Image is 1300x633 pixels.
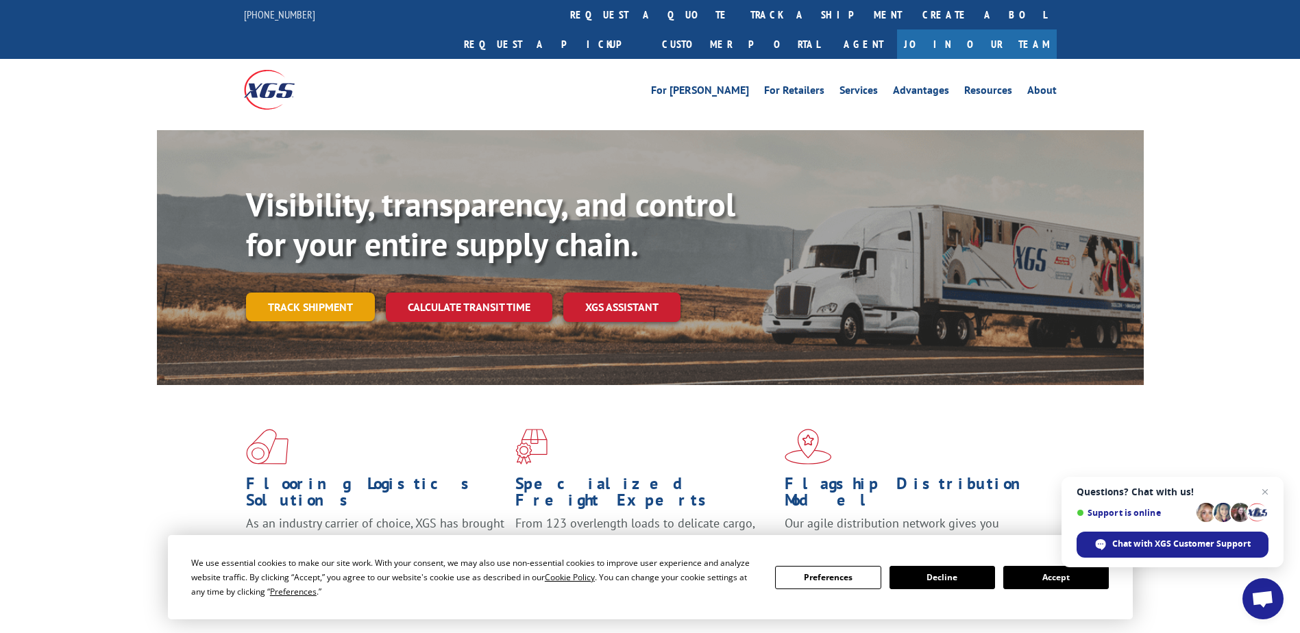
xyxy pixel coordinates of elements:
a: Agent [830,29,897,59]
span: Cookie Policy [545,571,595,583]
a: XGS ASSISTANT [563,293,680,322]
span: As an industry carrier of choice, XGS has brought innovation and dedication to flooring logistics... [246,515,504,564]
a: Join Our Team [897,29,1057,59]
a: Resources [964,85,1012,100]
h1: Specialized Freight Experts [515,475,774,515]
span: Preferences [270,586,317,597]
h1: Flooring Logistics Solutions [246,475,505,515]
span: Chat with XGS Customer Support [1112,538,1251,550]
span: Chat with XGS Customer Support [1077,532,1268,558]
button: Accept [1003,566,1109,589]
a: Open chat [1242,578,1284,619]
div: We use essential cookies to make our site work. With your consent, we may also use non-essential ... [191,556,759,599]
img: xgs-icon-total-supply-chain-intelligence-red [246,429,289,464]
img: xgs-icon-flagship-distribution-model-red [785,429,832,464]
h1: Flagship Distribution Model [785,475,1044,515]
span: Questions? Chat with us! [1077,486,1268,497]
a: For [PERSON_NAME] [651,85,749,100]
span: Our agile distribution network gives you nationwide inventory management on demand. [785,515,1037,547]
div: Cookie Consent Prompt [168,535,1133,619]
a: Services [839,85,878,100]
a: For Retailers [764,85,824,100]
b: Visibility, transparency, and control for your entire supply chain. [246,183,735,265]
a: About [1027,85,1057,100]
button: Preferences [775,566,881,589]
p: From 123 overlength loads to delicate cargo, our experienced staff knows the best way to move you... [515,515,774,576]
a: Request a pickup [454,29,652,59]
a: [PHONE_NUMBER] [244,8,315,21]
a: Track shipment [246,293,375,321]
a: Calculate transit time [386,293,552,322]
img: xgs-icon-focused-on-flooring-red [515,429,548,464]
a: Advantages [893,85,949,100]
button: Decline [890,566,995,589]
span: Support is online [1077,508,1192,518]
a: Customer Portal [652,29,830,59]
